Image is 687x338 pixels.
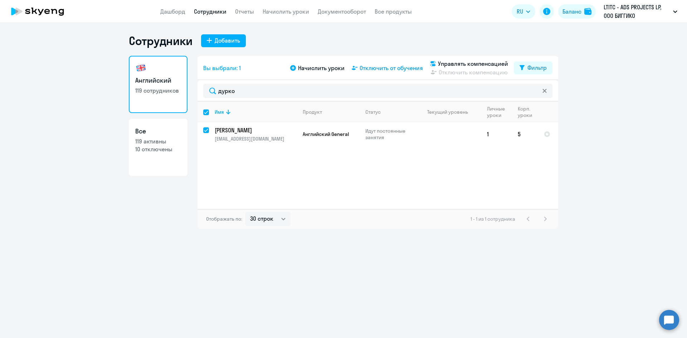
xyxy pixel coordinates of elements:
p: 10 отключены [135,145,181,153]
div: Баланс [562,7,581,16]
div: Текущий уровень [427,109,468,115]
button: Добавить [201,34,246,47]
a: Начислить уроки [263,8,309,15]
button: Фильтр [514,62,552,74]
span: Начислить уроки [298,64,345,72]
div: Продукт [303,109,322,115]
button: Балансbalance [558,4,596,19]
a: Дашборд [160,8,185,15]
div: Корп. уроки [518,106,538,118]
span: Английский General [303,131,349,137]
span: RU [517,7,523,16]
a: Отчеты [235,8,254,15]
input: Поиск по имени, email, продукту или статусу [203,84,552,98]
p: LTITC - ADS PROJECTS LP, ООО БИГГИКО [604,3,670,20]
span: Управлять компенсацией [438,59,508,68]
div: Имя [215,109,224,115]
button: LTITC - ADS PROJECTS LP, ООО БИГГИКО [600,3,681,20]
h1: Сотрудники [129,34,193,48]
div: Фильтр [527,63,547,72]
div: Личные уроки [487,106,512,118]
p: [PERSON_NAME] [215,126,296,134]
img: balance [584,8,591,15]
p: 119 сотрудников [135,87,181,94]
a: [PERSON_NAME] [215,126,297,134]
td: 1 [481,122,512,146]
a: Все119 активны10 отключены [129,119,187,176]
button: RU [512,4,535,19]
a: Английский119 сотрудников [129,56,187,113]
div: Имя [215,109,297,115]
p: [EMAIL_ADDRESS][DOMAIN_NAME] [215,136,297,142]
div: Корп. уроки [518,106,533,118]
div: Текущий уровень [420,109,481,115]
span: Вы выбрали: 1 [203,64,241,72]
img: english [135,62,147,74]
h3: Английский [135,76,181,85]
a: Сотрудники [194,8,226,15]
h3: Все [135,127,181,136]
div: Добавить [215,36,240,45]
div: Статус [365,109,414,115]
span: Отключить от обучения [360,64,423,72]
p: 119 активны [135,137,181,145]
div: Статус [365,109,381,115]
div: Продукт [303,109,359,115]
span: 1 - 1 из 1 сотрудника [471,216,515,222]
p: Идут постоянные занятия [365,128,414,141]
span: Отображать по: [206,216,242,222]
td: 5 [512,122,538,146]
div: Личные уроки [487,106,507,118]
a: Все продукты [375,8,412,15]
a: Документооборот [318,8,366,15]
